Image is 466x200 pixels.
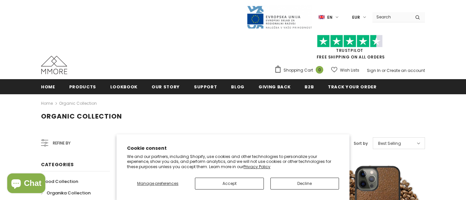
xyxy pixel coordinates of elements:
span: Organika Collection [47,190,91,196]
span: Categories [41,161,74,168]
span: Our Story [152,84,180,90]
a: Organika Collection [41,187,91,199]
img: MMORE Cases [41,56,67,74]
span: Home [41,84,55,90]
span: Lookbook [110,84,138,90]
span: Giving back [259,84,290,90]
a: B2B [305,79,314,94]
button: Accept [195,178,264,189]
a: Create an account [387,68,425,73]
span: FREE SHIPPING ON ALL ORDERS [274,38,425,60]
a: Organic Collection [59,100,97,106]
span: Blog [231,84,244,90]
a: Products [69,79,96,94]
span: Best Selling [378,140,401,147]
span: Shopping Cart [284,67,313,74]
input: Search Site [372,12,410,22]
a: Giving back [259,79,290,94]
a: Wish Lists [331,64,359,76]
a: Wood Collection [41,176,78,187]
span: Manage preferences [137,181,179,186]
span: Wish Lists [340,67,359,74]
a: Javni Razpis [246,14,312,20]
a: support [194,79,217,94]
span: EUR [352,14,360,21]
img: Trust Pilot Stars [317,35,383,48]
span: 0 [316,66,323,74]
img: Javni Razpis [246,5,312,29]
a: Sign In [367,68,381,73]
button: Manage preferences [127,178,188,189]
h2: Cookie consent [127,145,339,152]
span: Products [69,84,96,90]
span: Organic Collection [41,112,122,121]
span: en [327,14,332,21]
a: Trustpilot [336,48,363,53]
a: Track your order [328,79,376,94]
p: We and our partners, including Shopify, use cookies and other technologies to personalize your ex... [127,154,339,169]
img: i-lang-1.png [319,14,325,20]
button: Decline [270,178,339,189]
inbox-online-store-chat: Shopify online store chat [5,173,47,195]
span: Wood Collection [41,178,78,185]
span: support [194,84,217,90]
span: Track your order [328,84,376,90]
a: Privacy Policy [244,164,270,169]
a: Our Story [152,79,180,94]
a: Blog [231,79,244,94]
a: Home [41,79,55,94]
a: Shopping Cart 0 [274,65,327,75]
a: Home [41,100,53,107]
span: or [382,68,386,73]
span: B2B [305,84,314,90]
span: Refine by [53,140,71,147]
label: Sort by [354,140,368,147]
a: Lookbook [110,79,138,94]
